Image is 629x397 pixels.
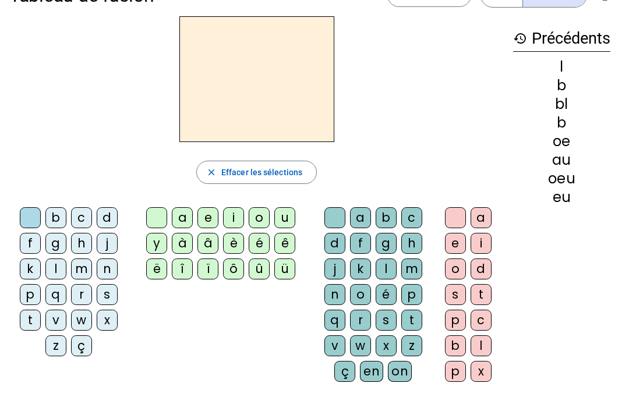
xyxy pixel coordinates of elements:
[20,310,41,331] div: t
[20,284,41,305] div: p
[445,335,466,356] div: b
[249,258,270,279] div: û
[97,284,118,305] div: s
[471,284,492,305] div: t
[376,233,397,254] div: g
[334,361,355,382] div: ç
[445,361,466,382] div: p
[97,233,118,254] div: j
[45,207,66,228] div: b
[197,258,218,279] div: ï
[401,335,422,356] div: z
[71,335,92,356] div: ç
[97,258,118,279] div: n
[350,233,371,254] div: f
[350,207,371,228] div: a
[513,31,527,45] mat-icon: history
[196,161,317,184] button: Effacer les sélections
[360,361,383,382] div: en
[274,258,295,279] div: ü
[223,258,244,279] div: ô
[471,361,492,382] div: x
[197,233,218,254] div: â
[513,190,610,204] div: eu
[471,310,492,331] div: c
[223,233,244,254] div: è
[513,116,610,130] div: b
[97,310,118,331] div: x
[445,233,466,254] div: e
[471,258,492,279] div: d
[401,207,422,228] div: c
[324,310,345,331] div: q
[45,258,66,279] div: l
[401,284,422,305] div: p
[471,335,492,356] div: l
[172,258,193,279] div: î
[274,233,295,254] div: ê
[513,97,610,111] div: bl
[513,26,610,52] h3: Précédents
[350,310,371,331] div: r
[206,167,217,178] mat-icon: close
[146,258,167,279] div: ë
[376,310,397,331] div: s
[376,335,397,356] div: x
[45,310,66,331] div: v
[71,310,92,331] div: w
[324,258,345,279] div: j
[401,233,422,254] div: h
[350,335,371,356] div: w
[513,60,610,74] div: l
[71,258,92,279] div: m
[324,284,345,305] div: n
[172,233,193,254] div: à
[445,310,466,331] div: p
[376,258,397,279] div: l
[513,134,610,148] div: oe
[71,284,92,305] div: r
[45,233,66,254] div: g
[197,207,218,228] div: e
[388,361,412,382] div: on
[401,258,422,279] div: m
[249,207,270,228] div: o
[324,233,345,254] div: d
[401,310,422,331] div: t
[513,153,610,167] div: au
[445,284,466,305] div: s
[350,284,371,305] div: o
[146,233,167,254] div: y
[376,284,397,305] div: é
[20,258,41,279] div: k
[324,335,345,356] div: v
[249,233,270,254] div: é
[45,284,66,305] div: q
[513,172,610,186] div: oeu
[45,335,66,356] div: z
[471,233,492,254] div: i
[350,258,371,279] div: k
[376,207,397,228] div: b
[71,207,92,228] div: c
[513,79,610,93] div: b
[471,207,492,228] div: a
[221,165,302,179] span: Effacer les sélections
[274,207,295,228] div: u
[20,233,41,254] div: f
[71,233,92,254] div: h
[445,258,466,279] div: o
[172,207,193,228] div: a
[223,207,244,228] div: i
[97,207,118,228] div: d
